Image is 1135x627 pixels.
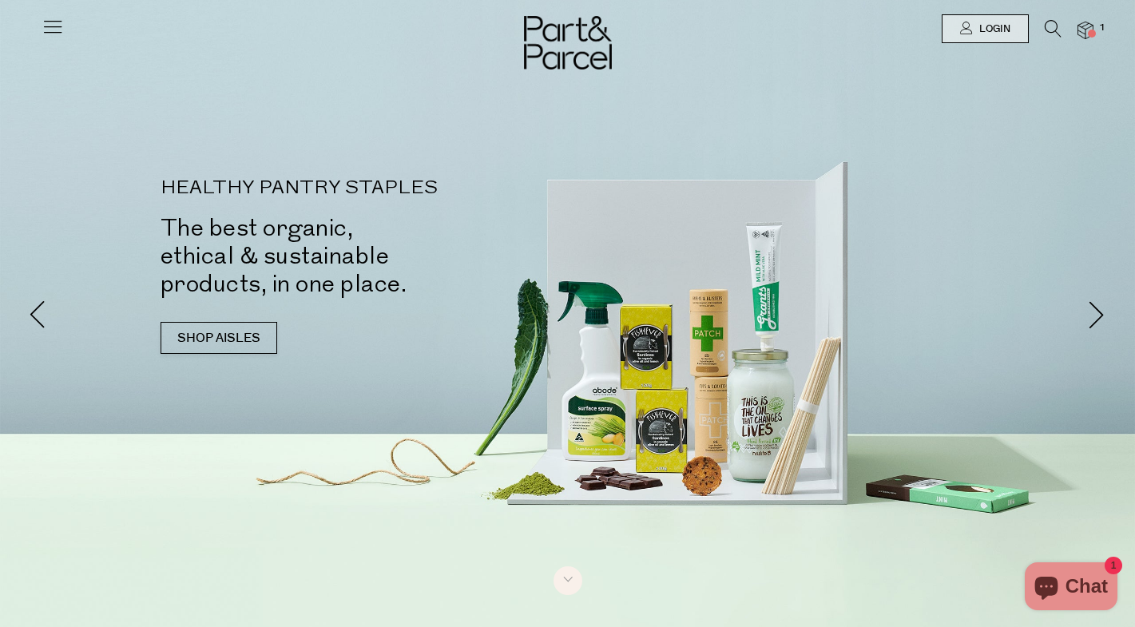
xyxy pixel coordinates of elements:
span: Login [975,22,1010,36]
inbox-online-store-chat: Shopify online store chat [1020,562,1122,614]
img: Part&Parcel [524,16,612,69]
a: Login [942,14,1029,43]
a: 1 [1077,22,1093,38]
p: HEALTHY PANTRY STAPLES [161,179,592,198]
span: 1 [1095,21,1109,35]
a: SHOP AISLES [161,322,277,354]
h2: The best organic, ethical & sustainable products, in one place. [161,214,592,298]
